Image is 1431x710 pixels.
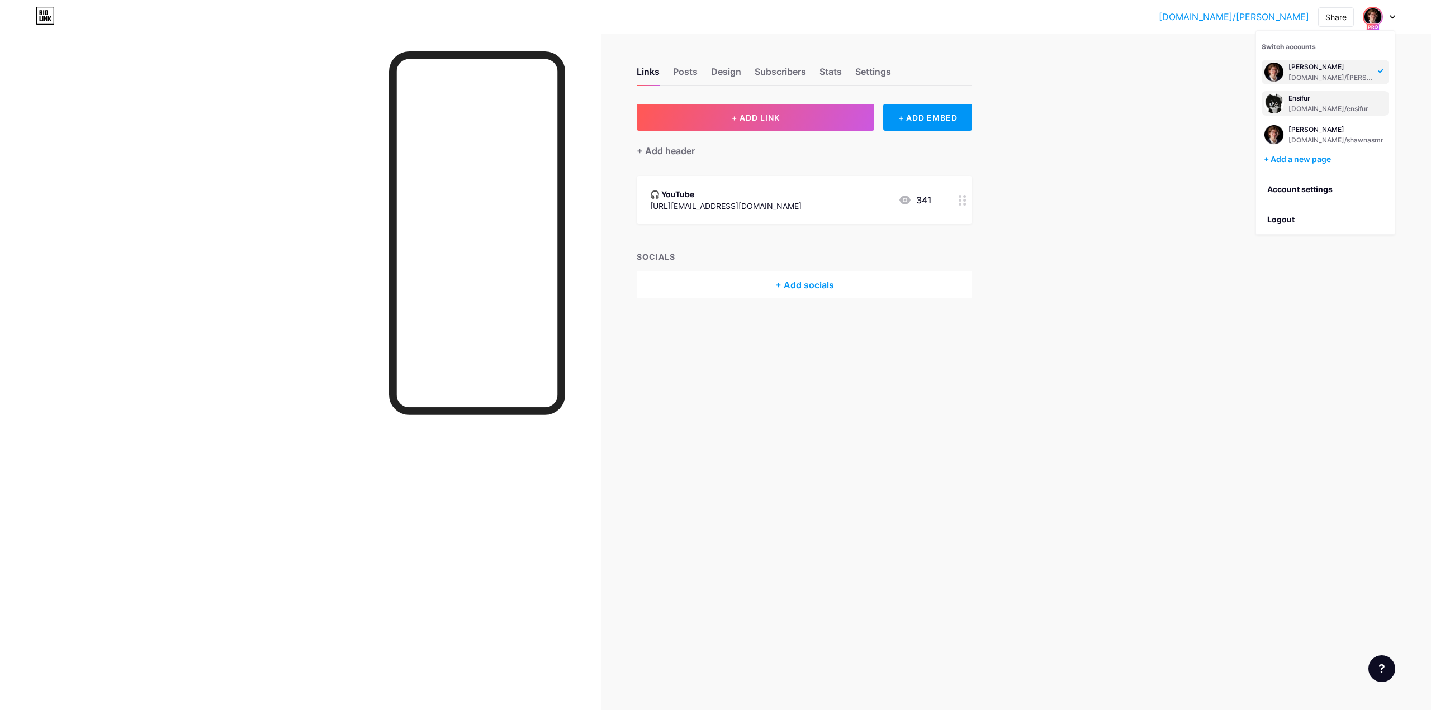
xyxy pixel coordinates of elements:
img: shawn [1264,93,1284,113]
div: [DOMAIN_NAME]/shawnasmr [1288,136,1383,145]
img: shawn [1264,62,1284,82]
div: 341 [898,193,932,207]
div: Design [711,65,741,85]
div: Ensifur [1288,94,1371,103]
div: Share [1325,11,1347,23]
img: shawn [1364,8,1382,26]
div: SOCIALS [637,251,972,263]
div: [PERSON_NAME] [1288,63,1375,72]
a: [DOMAIN_NAME]/[PERSON_NAME] [1159,10,1309,23]
div: Posts [673,65,698,85]
div: Links [637,65,660,85]
div: + Add a new page [1264,154,1389,165]
img: shawn [1264,125,1284,145]
div: + ADD EMBED [883,104,972,131]
div: + Add socials [637,271,972,298]
span: + ADD LINK [732,113,780,122]
button: + ADD LINK [637,104,874,131]
div: [DOMAIN_NAME]/[PERSON_NAME] [1288,73,1375,82]
div: Subscribers [755,65,806,85]
div: [URL][EMAIL_ADDRESS][DOMAIN_NAME] [650,200,802,212]
a: Account settings [1256,174,1395,204]
div: 🎧 YouTube [650,188,802,200]
div: Settings [855,65,891,85]
li: Logout [1256,204,1395,235]
div: + Add header [637,144,695,158]
div: Stats [819,65,842,85]
span: Switch accounts [1262,42,1316,51]
div: [PERSON_NAME] [1288,125,1383,134]
div: [DOMAIN_NAME]/ensifur [1288,104,1371,113]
